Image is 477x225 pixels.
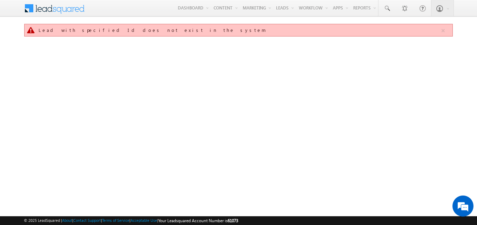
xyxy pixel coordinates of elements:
a: Acceptable Use [130,218,157,223]
a: Contact Support [73,218,101,223]
div: Lead with specified Id does not exist in the system [39,27,440,33]
span: © 2025 LeadSquared | | | | | [24,217,238,224]
a: About [62,218,72,223]
span: 61073 [228,218,238,223]
span: Your Leadsquared Account Number is [158,218,238,223]
a: Terms of Service [102,218,129,223]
